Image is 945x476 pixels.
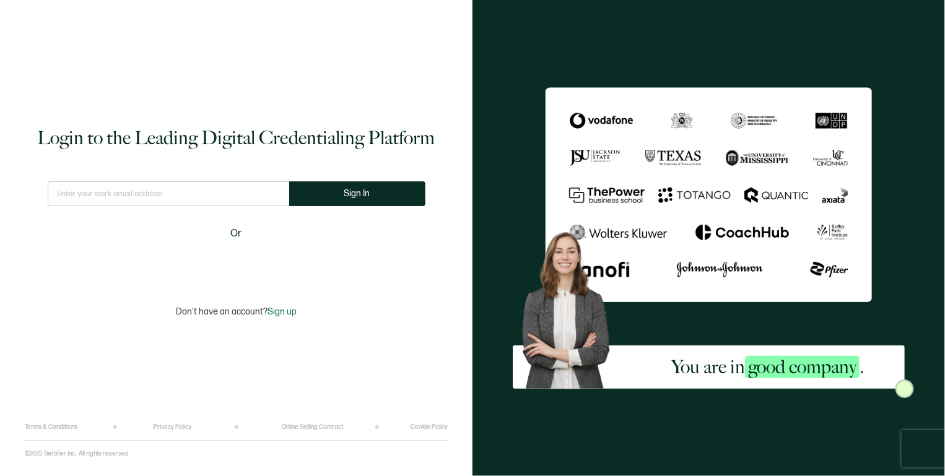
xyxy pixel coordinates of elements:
[282,423,343,431] a: Online Selling Contract
[513,224,630,389] img: Sertifier Login - You are in <span class="strong-h">good company</span>. Hero
[154,423,191,431] a: Privacy Policy
[48,181,289,206] input: Enter your work email address
[25,450,130,457] p: ©2025 Sertifier Inc.. All rights reserved.
[344,189,370,198] span: Sign In
[25,423,77,431] a: Terms & Conditions
[745,356,860,378] span: good company
[895,379,914,398] img: Sertifier Login
[176,306,297,317] p: Don't have an account?
[231,226,242,241] span: Or
[289,181,425,206] button: Sign In
[268,306,297,317] span: Sign up
[411,423,448,431] a: Cookie Policy
[671,355,864,379] h2: You are in .
[159,249,314,277] iframe: Sign in with Google Button
[38,126,435,150] h1: Login to the Leading Digital Credentialing Platform
[546,87,872,303] img: Sertifier Login - You are in <span class="strong-h">good company</span>.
